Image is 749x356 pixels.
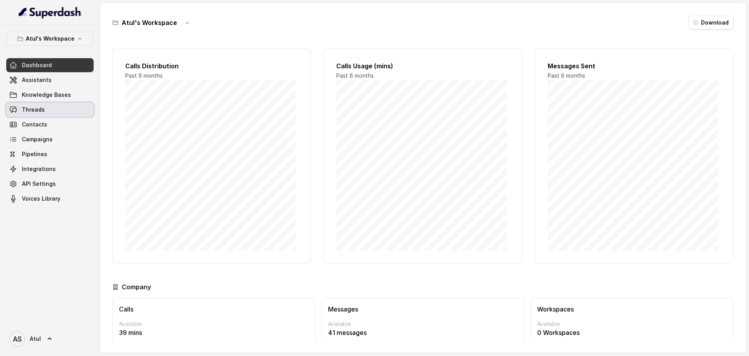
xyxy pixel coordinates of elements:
h2: Calls Usage (mins) [336,61,509,71]
a: Integrations [6,162,94,176]
h3: Messages [328,304,518,314]
span: Pipelines [22,150,47,158]
a: Dashboard [6,58,94,72]
span: Atul [30,335,41,343]
span: Threads [22,106,45,114]
h2: Calls Distribution [125,61,298,71]
span: Assistants [22,76,51,84]
span: Integrations [22,165,56,173]
span: Past 6 months [125,72,163,79]
p: 41 messages [328,328,518,337]
h3: Company [122,282,151,292]
p: Available [119,320,309,328]
h3: Calls [119,304,309,314]
h3: Workspaces [537,304,727,314]
span: Past 6 months [548,72,585,79]
span: Past 6 months [336,72,374,79]
span: Contacts [22,121,47,128]
a: Campaigns [6,132,94,146]
span: API Settings [22,180,56,188]
a: API Settings [6,177,94,191]
span: Voices Library [22,195,60,203]
a: Pipelines [6,147,94,161]
p: Atul's Workspace [26,34,75,43]
a: Atul [6,328,94,350]
span: Dashboard [22,61,52,69]
h2: Messages Sent [548,61,721,71]
img: light.svg [19,6,82,19]
a: Threads [6,103,94,117]
p: 39 mins [119,328,309,337]
button: Atul's Workspace [6,32,94,46]
p: Available [328,320,518,328]
a: Contacts [6,117,94,132]
a: Assistants [6,73,94,87]
p: Available [537,320,727,328]
text: AS [13,335,22,343]
button: Download [689,16,733,30]
h3: Atul's Workspace [122,18,177,27]
a: Voices Library [6,192,94,206]
span: Knowledge Bases [22,91,71,99]
p: 0 Workspaces [537,328,727,337]
span: Campaigns [22,135,53,143]
a: Knowledge Bases [6,88,94,102]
